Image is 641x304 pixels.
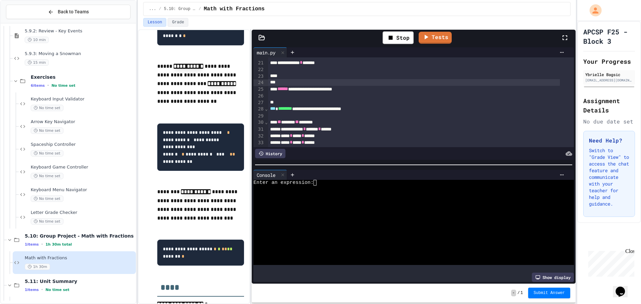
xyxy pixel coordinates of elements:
[583,3,603,18] div: My Account
[517,290,520,296] span: /
[520,290,523,296] span: 1
[31,127,63,134] span: No time set
[253,99,264,106] div: 27
[419,32,452,44] a: Tests
[168,18,188,27] button: Grade
[583,96,635,115] h2: Assignment Details
[31,165,135,170] span: Keyboard Game Controller
[253,180,313,186] span: Enter an expression:
[47,83,49,88] span: •
[31,218,63,225] span: No time set
[31,173,63,179] span: No time set
[528,288,570,298] button: Submit Answer
[51,83,75,88] span: No time set
[589,147,629,207] p: Switch to "Grade View" to access the chat feature and communicate with your teacher for help and ...
[31,119,135,125] span: Arrow Key Navigator
[31,96,135,102] span: Keyboard Input Validator
[585,71,633,77] div: Ybrielle Bagsic
[31,83,45,88] span: 6 items
[31,105,63,111] span: No time set
[3,3,46,42] div: Chat with us now!Close
[511,290,516,296] span: -
[45,242,72,247] span: 1h 30m total
[253,126,264,133] div: 31
[532,273,574,282] div: Show display
[31,142,135,147] span: Spaceship Controller
[265,119,268,125] span: Fold line
[255,149,285,158] div: History
[383,31,414,44] div: Stop
[253,86,264,93] div: 25
[25,51,135,57] span: 5.9.3: Moving a Snowman
[253,113,264,119] div: 29
[253,139,264,146] div: 33
[31,74,135,80] span: Exercises
[253,146,264,153] div: 34
[31,210,135,216] span: Letter Grade Checker
[583,27,635,46] h1: APCSP F25 - Block 3
[31,187,135,193] span: Keyboard Menu Navigator
[253,133,264,139] div: 32
[253,60,264,66] div: 21
[253,119,264,126] div: 30
[265,106,268,111] span: Fold line
[585,78,633,83] div: [EMAIL_ADDRESS][DOMAIN_NAME]
[41,242,43,247] span: •
[31,196,63,202] span: No time set
[25,255,135,261] span: Math with Fractions
[31,150,63,157] span: No time set
[25,37,49,43] span: 10 min
[253,170,287,180] div: Console
[164,6,196,12] span: 5.10: Group Project - Math with Fractions
[25,242,39,247] span: 1 items
[253,172,279,179] div: Console
[41,287,43,292] span: •
[253,79,264,86] div: 24
[253,47,287,57] div: main.py
[159,6,161,12] span: /
[586,248,634,277] iframe: chat widget
[253,73,264,80] div: 23
[143,18,166,27] button: Lesson
[583,57,635,66] h2: Your Progress
[589,136,629,144] h3: Need Help?
[45,288,69,292] span: No time set
[25,59,49,66] span: 15 min
[613,277,634,297] iframe: chat widget
[253,66,264,73] div: 22
[199,6,201,12] span: /
[533,290,565,296] span: Submit Answer
[149,6,156,12] span: ...
[583,117,635,125] div: No due date set
[58,8,89,15] span: Back to Teams
[25,28,135,34] span: 5.9.2: Review - Key Events
[204,5,264,13] span: Math with Fractions
[25,233,135,239] span: 5.10: Group Project - Math with Fractions
[253,93,264,99] div: 26
[25,288,39,292] span: 1 items
[253,49,279,56] div: main.py
[253,106,264,112] div: 28
[25,264,50,270] span: 1h 30m
[25,278,135,284] span: 5.11: Unit Summary
[6,5,131,19] button: Back to Teams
